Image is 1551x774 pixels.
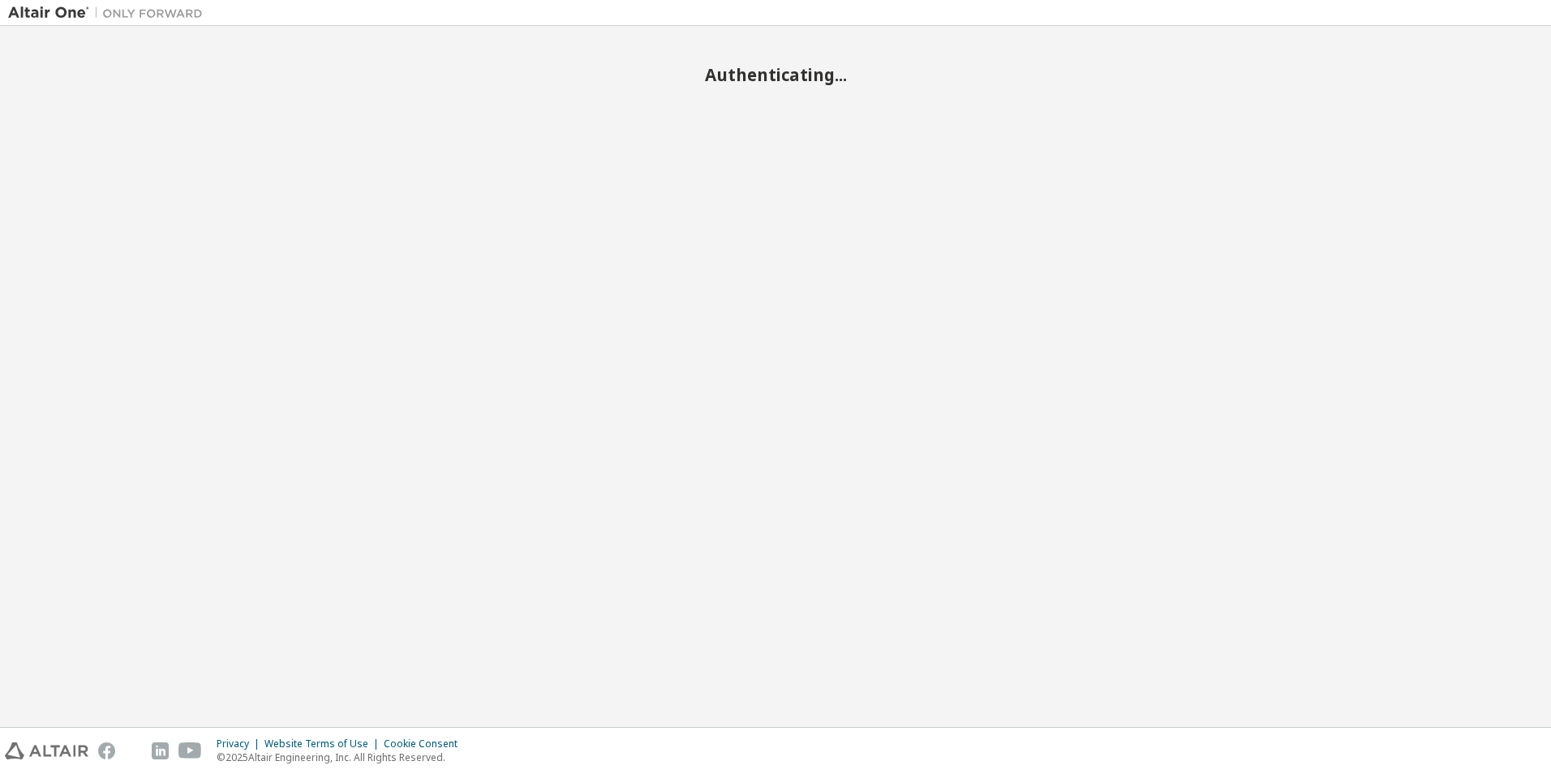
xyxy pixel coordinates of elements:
[152,742,169,759] img: linkedin.svg
[264,737,384,750] div: Website Terms of Use
[384,737,467,750] div: Cookie Consent
[178,742,202,759] img: youtube.svg
[217,750,467,764] p: © 2025 Altair Engineering, Inc. All Rights Reserved.
[5,742,88,759] img: altair_logo.svg
[98,742,115,759] img: facebook.svg
[8,5,211,21] img: Altair One
[8,64,1543,85] h2: Authenticating...
[217,737,264,750] div: Privacy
